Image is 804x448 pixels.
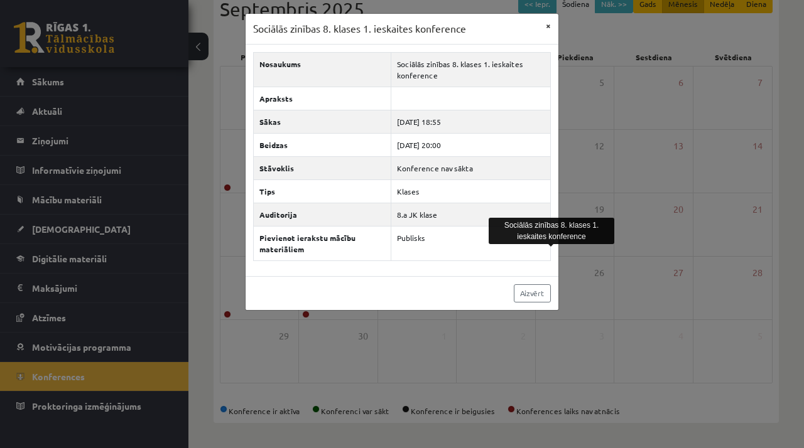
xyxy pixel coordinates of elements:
[391,52,551,87] td: Sociālās zinības 8. klases 1. ieskaites konference
[538,14,558,38] button: ×
[391,179,551,203] td: Klases
[254,203,391,226] th: Auditorija
[391,156,551,179] td: Konference nav sākta
[254,226,391,260] th: Pievienot ierakstu mācību materiāliem
[391,203,551,226] td: 8.a JK klase
[253,21,466,36] h3: Sociālās zinības 8. klases 1. ieskaites konference
[391,226,551,260] td: Publisks
[254,110,391,133] th: Sākas
[254,179,391,203] th: Tips
[254,52,391,87] th: Nosaukums
[391,133,551,156] td: [DATE] 20:00
[254,156,391,179] th: Stāvoklis
[514,284,551,302] a: Aizvērt
[489,218,614,244] div: Sociālās zinības 8. klases 1. ieskaites konference
[254,87,391,110] th: Apraksts
[391,110,551,133] td: [DATE] 18:55
[254,133,391,156] th: Beidzas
